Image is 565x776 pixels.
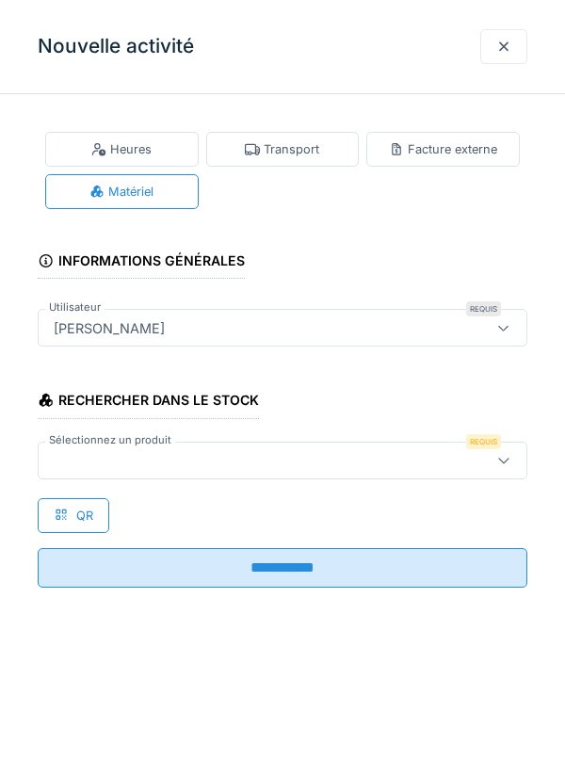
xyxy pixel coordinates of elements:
div: Facture externe [389,140,497,158]
div: Heures [91,140,152,158]
div: [PERSON_NAME] [46,317,172,338]
div: QR [38,498,109,533]
label: Sélectionnez un produit [45,432,175,448]
div: Requis [466,301,501,316]
div: Informations générales [38,247,245,279]
div: Requis [466,434,501,449]
div: Rechercher dans le stock [38,386,259,418]
h3: Nouvelle activité [38,35,194,58]
div: Transport [245,140,319,158]
div: Matériel [89,183,153,201]
label: Utilisateur [45,299,105,315]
